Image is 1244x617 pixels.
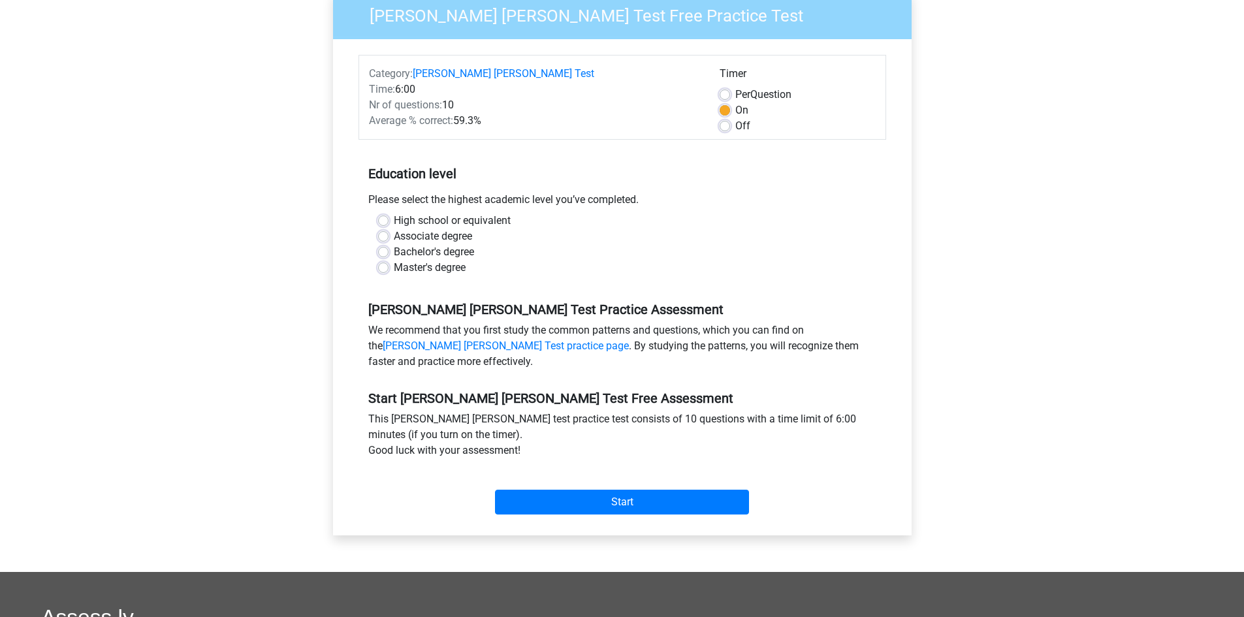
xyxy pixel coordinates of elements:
[368,302,876,317] h5: [PERSON_NAME] [PERSON_NAME] Test Practice Assessment
[369,67,413,80] span: Category:
[735,87,791,103] label: Question
[720,66,876,87] div: Timer
[368,161,876,187] h5: Education level
[413,67,594,80] a: [PERSON_NAME] [PERSON_NAME] Test
[368,390,876,406] h5: Start [PERSON_NAME] [PERSON_NAME] Test Free Assessment
[394,244,474,260] label: Bachelor's degree
[359,82,710,97] div: 6:00
[394,213,511,229] label: High school or equivalent
[735,118,750,134] label: Off
[359,113,710,129] div: 59.3%
[359,323,886,375] div: We recommend that you first study the common patterns and questions, which you can find on the . ...
[354,1,902,26] h3: [PERSON_NAME] [PERSON_NAME] Test Free Practice Test
[735,103,748,118] label: On
[394,229,472,244] label: Associate degree
[359,192,886,213] div: Please select the highest academic level you’ve completed.
[394,260,466,276] label: Master's degree
[359,411,886,464] div: This [PERSON_NAME] [PERSON_NAME] test practice test consists of 10 questions with a time limit of...
[369,83,395,95] span: Time:
[359,97,710,113] div: 10
[735,88,750,101] span: Per
[369,114,453,127] span: Average % correct:
[369,99,442,111] span: Nr of questions:
[383,340,629,352] a: [PERSON_NAME] [PERSON_NAME] Test practice page
[495,490,749,514] input: Start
